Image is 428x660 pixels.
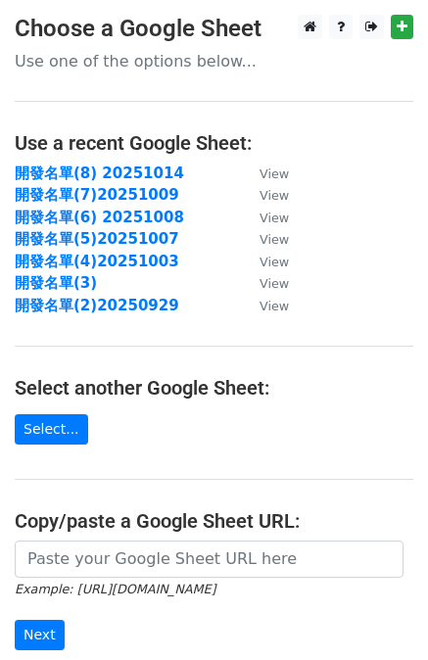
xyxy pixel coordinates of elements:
small: View [260,255,289,269]
a: 開發名單(8) 20251014 [15,165,184,182]
small: View [260,188,289,203]
a: 開發名單(7)20251009 [15,186,179,204]
a: View [240,253,289,270]
h4: Use a recent Google Sheet: [15,131,413,155]
a: View [240,274,289,292]
h4: Select another Google Sheet: [15,376,413,400]
a: Select... [15,414,88,445]
input: Next [15,620,65,650]
small: View [260,166,289,181]
a: 開發名單(6) 20251008 [15,209,184,226]
h4: Copy/paste a Google Sheet URL: [15,509,413,533]
a: View [240,209,289,226]
a: View [240,165,289,182]
a: 開發名單(3) [15,274,97,292]
small: View [260,232,289,247]
a: View [240,230,289,248]
p: Use one of the options below... [15,51,413,71]
a: View [240,297,289,314]
small: View [260,276,289,291]
h3: Choose a Google Sheet [15,15,413,43]
a: 開發名單(4)20251003 [15,253,179,270]
small: Example: [URL][DOMAIN_NAME] [15,582,215,596]
small: View [260,299,289,313]
a: 開發名單(5)20251007 [15,230,179,248]
input: Paste your Google Sheet URL here [15,541,404,578]
small: View [260,211,289,225]
a: 開發名單(2)20250929 [15,297,179,314]
a: View [240,186,289,204]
